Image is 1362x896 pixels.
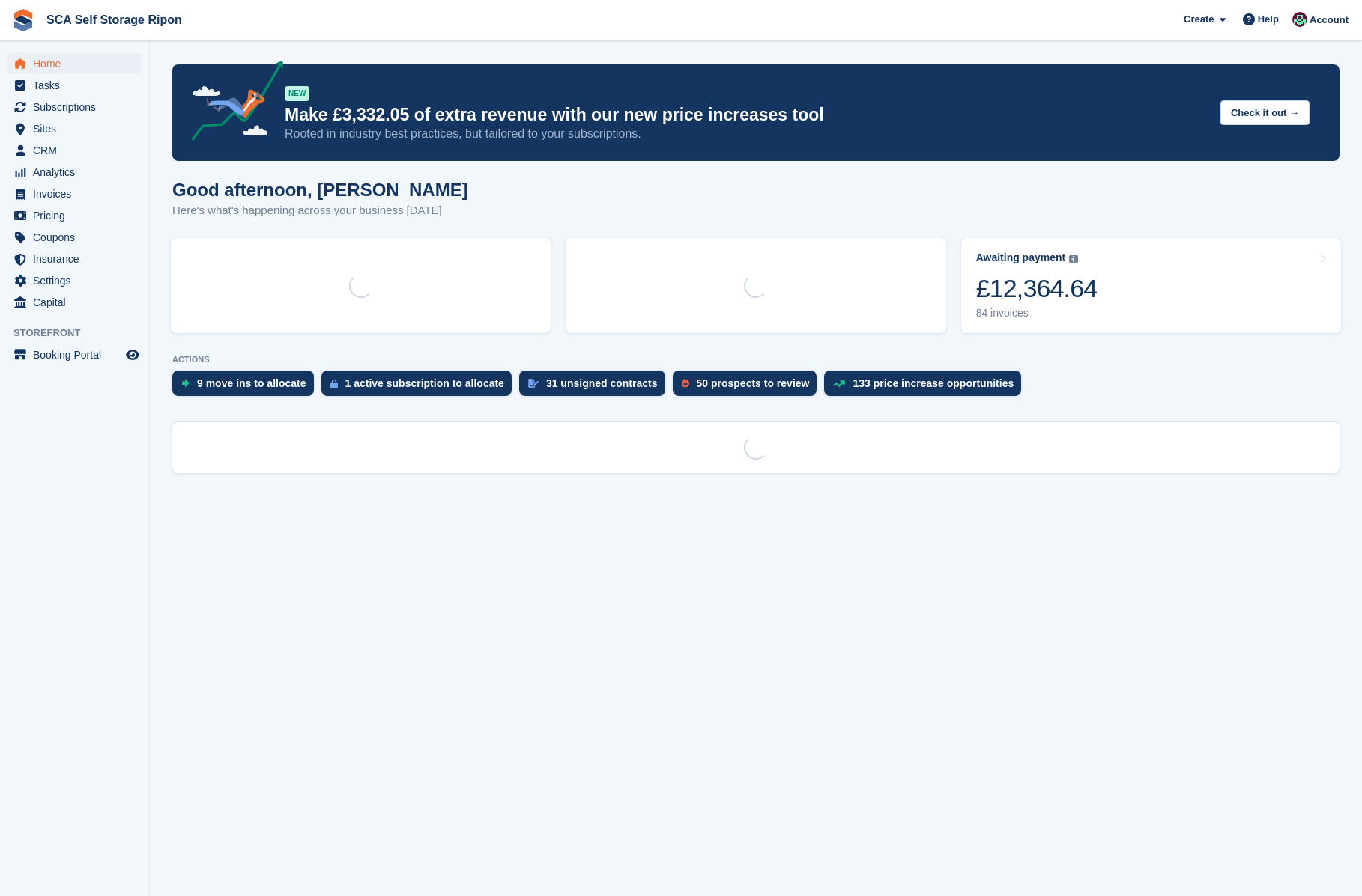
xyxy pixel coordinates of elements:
[7,97,142,118] a: menu
[12,9,34,31] img: stora-icon-8386f47178a22dfd0bd8f6a31ec36ba5ce8667c1dd55bd0f319d3a0aa187defe.svg
[33,140,123,161] span: CRM
[7,53,142,74] a: menu
[172,202,468,219] p: Here's what's happening across your business [DATE]
[673,371,825,403] a: 50 prospects to review
[197,377,306,389] div: 9 move ins to allocate
[330,379,338,388] img: active_subscription_to_allocate_icon-d502201f5373d7db506a760aba3b589e785aa758c864c3986d89f69b8ff3...
[824,371,1029,403] a: 133 price increase opportunities
[1258,12,1279,27] span: Help
[179,61,284,146] img: price-adjustments-announcement-icon-8257ccfd72463d97f412b2fc003d46551f7dbcb40ab6d574587a9cd5c0d94...
[285,126,1208,142] p: Rooted in industry best practices, but tailored to your subscriptions.
[33,118,123,139] span: Sites
[7,140,142,161] a: menu
[528,379,539,388] img: contract_signature_icon-13c848040528278c33f63329250d36e43548de30e8caae1d1a13099fd9432cc5.svg
[33,183,123,204] span: Invoices
[33,270,123,291] span: Settings
[1184,12,1214,27] span: Create
[697,377,810,389] div: 50 prospects to review
[285,104,1208,126] p: Make £3,332.05 of extra revenue with our new price increases tool
[7,344,142,365] a: menu
[7,75,142,96] a: menu
[833,380,845,387] img: price_increase_opportunities-93ffe204e8149a01c8c9dc8f82e8f89637d9d84a8eef4429ea346261dce0b2c0.svg
[976,307,1098,320] div: 84 invoices
[546,377,658,389] div: 31 unsigned contracts
[124,346,142,364] a: Preview store
[853,377,1014,389] div: 133 price increase opportunities
[7,118,142,139] a: menu
[33,344,123,365] span: Booking Portal
[7,227,142,248] a: menu
[33,249,123,269] span: Insurance
[7,270,142,291] a: menu
[7,249,142,269] a: menu
[682,379,689,388] img: prospect-51fa495bee0391a8d652442698ab0144808aea92771e9ea1ae160a38d050c398.svg
[7,205,142,226] a: menu
[345,377,504,389] div: 1 active subscription to allocate
[7,183,142,204] a: menu
[976,252,1066,264] div: Awaiting payment
[172,355,1340,365] p: ACTIONS
[181,379,190,388] img: move_ins_to_allocate_icon-fdf77a2bb77ea45bf5b3d319d69a93e2d87916cf1d5bf7949dd705db3b84f3ca.svg
[33,227,123,248] span: Coupons
[7,162,142,183] a: menu
[976,273,1098,304] div: £12,364.64
[321,371,519,403] a: 1 active subscription to allocate
[33,53,123,74] span: Home
[519,371,673,403] a: 31 unsigned contracts
[33,75,123,96] span: Tasks
[1292,12,1307,27] img: Sam Chapman
[33,162,123,183] span: Analytics
[13,326,149,341] span: Storefront
[1310,13,1349,28] span: Account
[285,86,309,101] div: NEW
[33,205,123,226] span: Pricing
[33,292,123,313] span: Capital
[33,97,123,118] span: Subscriptions
[172,180,468,200] h1: Good afternoon, [PERSON_NAME]
[1220,100,1310,125] button: Check it out →
[1069,255,1078,263] img: icon-info-grey-7440780725fd019a000dd9b08b2336e03edf1995a4989e88bcd33f0948082b44.svg
[961,238,1341,333] a: Awaiting payment £12,364.64 84 invoices
[40,7,188,32] a: SCA Self Storage Ripon
[7,292,142,313] a: menu
[172,371,321,403] a: 9 move ins to allocate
